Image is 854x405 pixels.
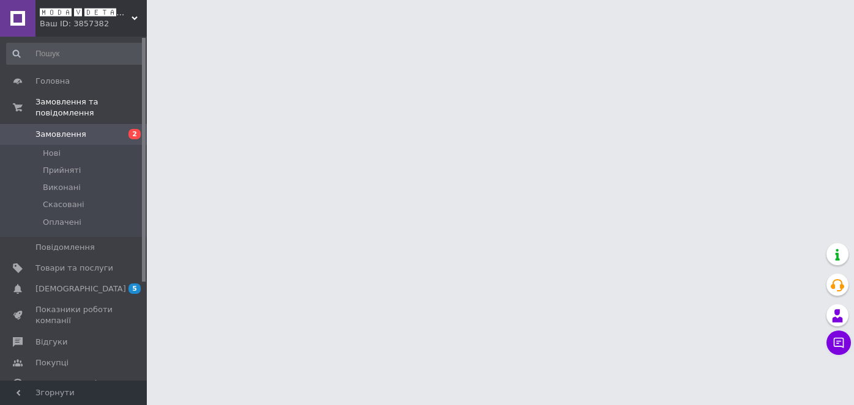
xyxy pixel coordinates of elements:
[35,337,67,348] span: Відгуки
[40,18,147,29] div: Ваш ID: 3857382
[35,378,102,389] span: Каталог ProSale
[43,148,61,159] span: Нові
[43,199,84,210] span: Скасовані
[35,97,147,119] span: Замовлення та повідомлення
[35,129,86,140] span: Замовлення
[826,330,851,355] button: Чат з покупцем
[35,242,95,253] span: Повідомлення
[43,217,81,228] span: Оплачені
[43,182,81,193] span: Виконані
[128,129,141,139] span: 2
[6,43,144,65] input: Пошук
[35,76,70,87] span: Головна
[40,7,132,18] span: 🅼🅾🅳🅰 🆅 🅳🅴🆃🅰🅻🆈🅰🅷
[43,165,81,176] span: Прийняті
[35,263,113,274] span: Товари та послуги
[35,357,69,368] span: Покупці
[35,283,126,294] span: [DEMOGRAPHIC_DATA]
[128,283,141,294] span: 5
[35,304,113,326] span: Показники роботи компанії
